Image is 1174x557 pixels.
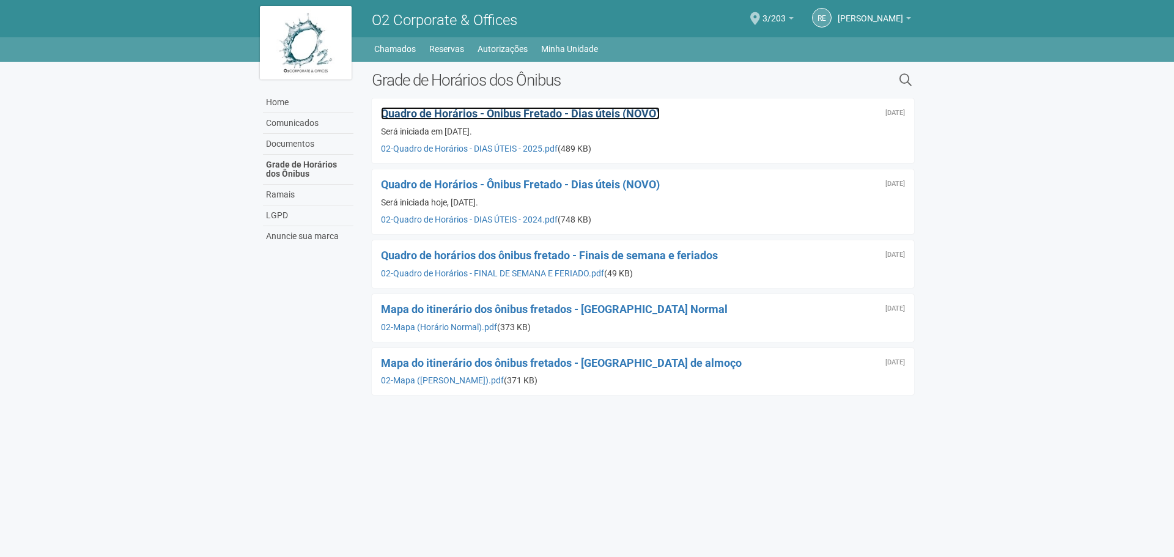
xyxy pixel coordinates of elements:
[372,12,517,29] span: O2 Corporate & Offices
[381,322,905,333] div: (373 KB)
[381,107,660,120] a: Quadro de Horários - Ônibus Fretado - Dias úteis (NOVO)
[263,134,353,155] a: Documentos
[381,268,905,279] div: (49 KB)
[263,226,353,246] a: Anuncie sua marca
[541,40,598,57] a: Minha Unidade
[381,322,497,332] a: 02-Mapa (Horário Normal).pdf
[838,2,903,23] span: RAIZA EDUARDA ASSIS DIAS
[381,144,558,153] a: 02-Quadro de Horários - DIAS ÚTEIS - 2025.pdf
[372,71,773,89] h2: Grade de Horários dos Ônibus
[885,359,905,366] div: Sexta-feira, 23 de outubro de 2020 às 16:53
[381,178,660,191] a: Quadro de Horários - Ônibus Fretado - Dias úteis (NOVO)
[381,197,905,208] div: Será iniciada hoje, [DATE].
[381,375,905,386] div: (371 KB)
[838,15,911,25] a: [PERSON_NAME]
[381,215,558,224] a: 02-Quadro de Horários - DIAS ÚTEIS - 2024.pdf
[381,375,504,385] a: 02-Mapa ([PERSON_NAME]).pdf
[429,40,464,57] a: Reservas
[885,251,905,259] div: Sexta-feira, 23 de outubro de 2020 às 16:55
[885,109,905,117] div: Sexta-feira, 24 de janeiro de 2025 às 19:36
[381,303,728,315] a: Mapa do itinerário dos ônibus fretados - [GEOGRAPHIC_DATA] Normal
[381,126,905,137] div: Será iniciada em [DATE].
[263,155,353,185] a: Grade de Horários dos Ônibus
[381,356,742,369] a: Mapa do itinerário dos ônibus fretados - [GEOGRAPHIC_DATA] de almoço
[381,214,905,225] div: (748 KB)
[762,15,794,25] a: 3/203
[478,40,528,57] a: Autorizações
[885,305,905,312] div: Sexta-feira, 23 de outubro de 2020 às 16:54
[263,205,353,226] a: LGPD
[263,185,353,205] a: Ramais
[260,6,352,79] img: logo.jpg
[812,8,832,28] a: RE
[381,143,905,154] div: (489 KB)
[885,180,905,188] div: Segunda-feira, 13 de maio de 2024 às 11:08
[381,249,718,262] a: Quadro de horários dos ônibus fretado - Finais de semana e feriados
[263,113,353,134] a: Comunicados
[381,268,604,278] a: 02-Quadro de Horários - FINAL DE SEMANA E FERIADO.pdf
[374,40,416,57] a: Chamados
[263,92,353,113] a: Home
[762,2,786,23] span: 3/203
